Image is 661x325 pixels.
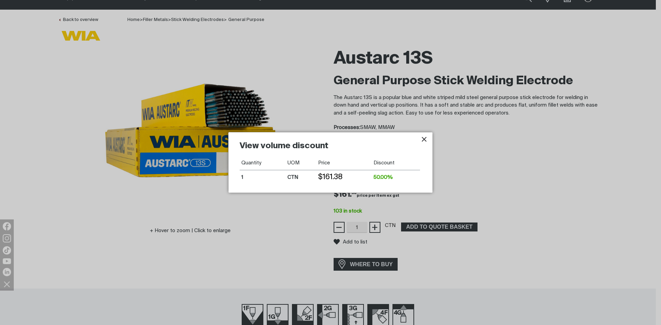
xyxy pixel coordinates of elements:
button: Close pop-up overlay [420,135,428,143]
th: UOM [286,156,316,170]
th: Discount [372,156,420,170]
td: $161.38 [316,170,371,185]
td: CTN [286,170,316,185]
td: 1 [240,170,286,185]
th: Quantity [240,156,286,170]
h2: View volume discount [240,141,420,156]
th: Price [316,156,371,170]
td: 50.00% [372,170,420,185]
